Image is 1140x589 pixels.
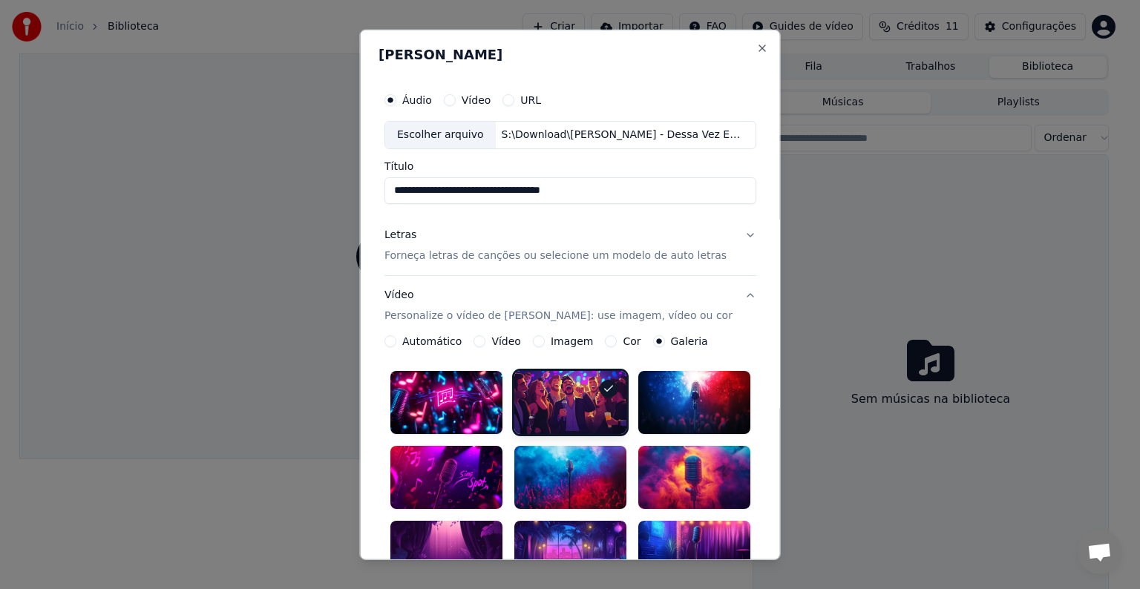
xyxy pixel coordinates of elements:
[491,336,521,346] label: Vídeo
[550,336,592,346] label: Imagem
[385,122,496,148] div: Escolher arquivo
[384,276,756,335] button: VídeoPersonalize o vídeo de [PERSON_NAME]: use imagem, vídeo ou cor
[495,128,747,142] div: S:\Download\[PERSON_NAME] - Dessa Vez Eu Me Rendo.mp3
[402,336,462,346] label: Automático
[379,48,762,62] h2: [PERSON_NAME]
[384,161,756,171] label: Título
[384,288,733,323] div: Vídeo
[623,336,641,346] label: Cor
[384,309,733,323] p: Personalize o vídeo de [PERSON_NAME]: use imagem, vídeo ou cor
[402,95,432,105] label: Áudio
[520,95,541,105] label: URL
[670,336,707,346] label: Galeria
[384,249,727,263] p: Forneça letras de canções ou selecione um modelo de auto letras
[384,228,416,243] div: Letras
[384,216,756,275] button: LetrasForneça letras de canções ou selecione um modelo de auto letras
[461,95,491,105] label: Vídeo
